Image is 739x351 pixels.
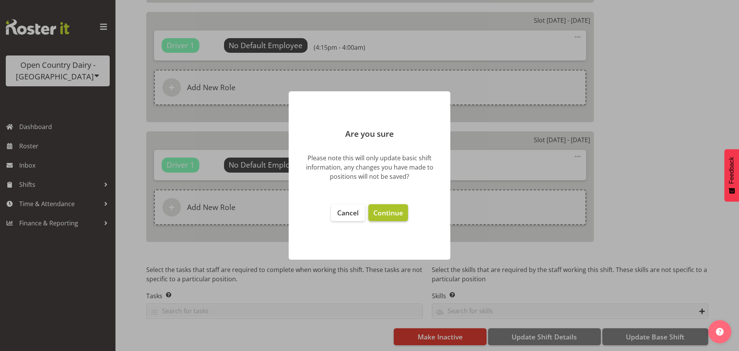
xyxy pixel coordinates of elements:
[337,208,359,217] span: Cancel
[716,328,724,336] img: help-xxl-2.png
[331,204,365,221] button: Cancel
[300,153,439,181] div: Please note this will only update basic shift information, any changes you have made to positions...
[724,149,739,202] button: Feedback - Show survey
[296,130,443,138] p: Are you sure
[728,157,735,184] span: Feedback
[373,208,403,217] span: Continue
[368,204,408,221] button: Continue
